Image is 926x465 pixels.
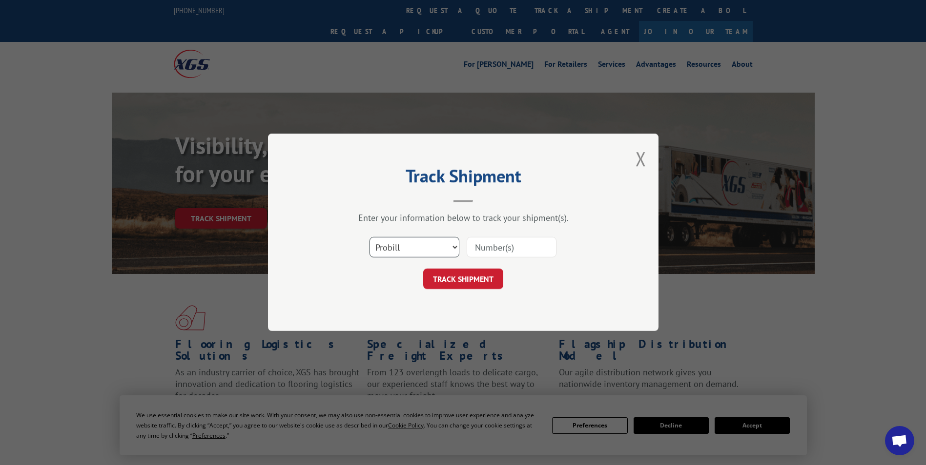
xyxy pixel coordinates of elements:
div: Enter your information below to track your shipment(s). [317,213,610,224]
input: Number(s) [467,237,556,258]
h2: Track Shipment [317,169,610,188]
button: TRACK SHIPMENT [423,269,503,290]
button: Close modal [636,146,646,172]
a: Open chat [885,426,914,455]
